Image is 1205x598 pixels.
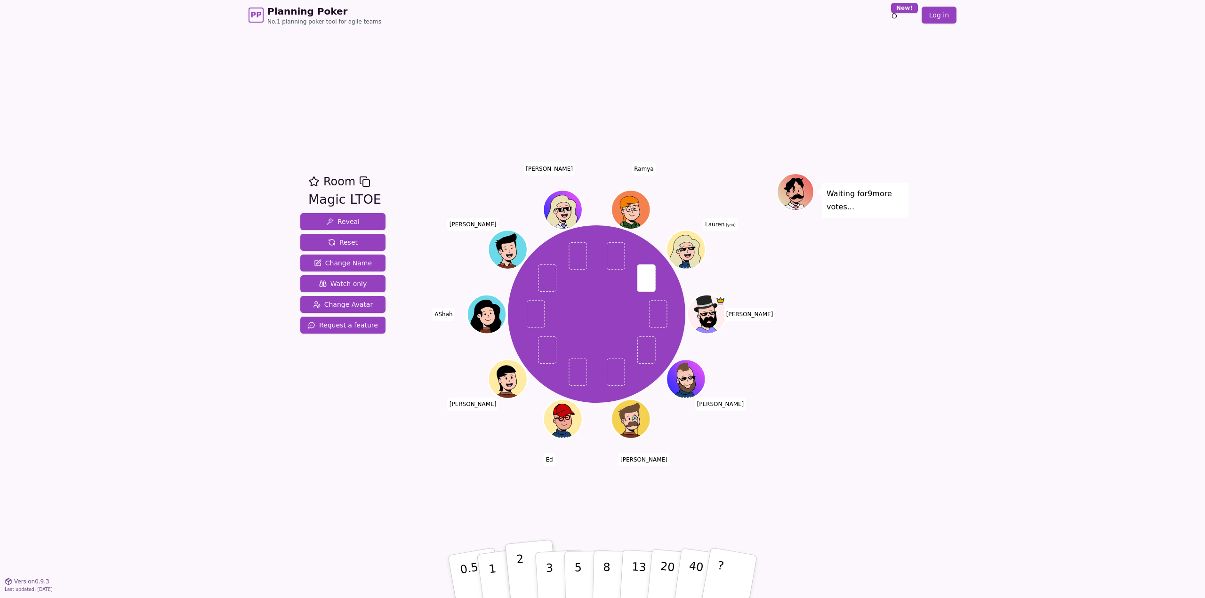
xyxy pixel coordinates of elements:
span: No.1 planning poker tool for agile teams [267,18,381,25]
span: Click to change your name [432,308,455,321]
span: (you) [724,223,736,227]
button: Change Avatar [300,296,386,313]
span: Watch only [319,279,367,288]
a: PPPlanning PokerNo.1 planning poker tool for agile teams [249,5,381,25]
span: Change Name [314,258,372,268]
a: Log in [922,7,956,24]
span: Version 0.9.3 [14,578,49,585]
div: Magic LTOE [308,190,381,209]
button: Click to change your avatar [667,231,704,268]
span: Room [323,173,355,190]
span: Tim is the host [715,296,725,306]
span: Click to change your name [632,162,656,175]
span: Click to change your name [618,453,670,466]
button: Request a feature [300,317,386,334]
span: Reset [328,238,358,247]
span: Click to change your name [523,162,575,175]
span: Click to change your name [543,453,555,466]
span: Planning Poker [267,5,381,18]
p: Waiting for 9 more votes... [827,187,904,214]
button: Version0.9.3 [5,578,49,585]
span: Click to change your name [724,308,776,321]
span: Last updated: [DATE] [5,587,53,592]
span: Reveal [326,217,360,226]
button: Reveal [300,213,386,230]
span: Change Avatar [313,300,373,309]
span: PP [250,9,261,21]
span: Click to change your name [695,398,747,411]
button: Change Name [300,255,386,271]
span: Click to change your name [703,217,738,231]
button: New! [886,7,903,24]
span: Request a feature [308,320,378,330]
span: Click to change your name [447,217,499,231]
button: Watch only [300,275,386,292]
button: Reset [300,234,386,251]
span: Click to change your name [447,398,499,411]
button: Add as favourite [308,173,320,190]
div: New! [891,3,918,13]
